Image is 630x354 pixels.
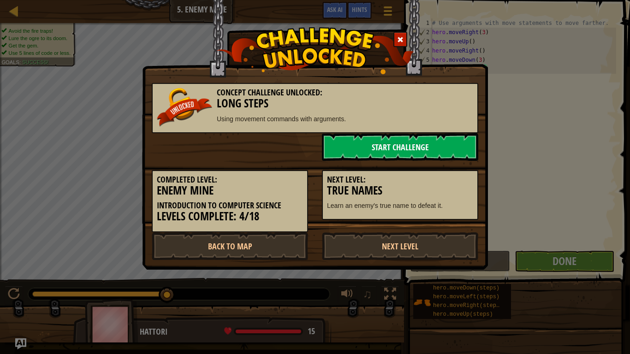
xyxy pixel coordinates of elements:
h3: Enemy Mine [157,184,303,197]
h5: Introduction to Computer Science [157,201,303,210]
h5: Completed Level: [157,175,303,184]
span: Concept Challenge Unlocked: [217,87,322,98]
img: challenge_unlocked.png [216,27,414,74]
h3: True Names [327,184,473,197]
h3: Long Steps [157,97,473,110]
p: Using movement commands with arguments. [157,114,473,124]
p: Learn an enemy's true name to defeat it. [327,201,473,210]
a: Back to Map [152,232,308,260]
img: unlocked_banner.png [157,88,212,127]
h5: Next Level: [327,175,473,184]
a: Start Challenge [322,133,478,161]
h3: Levels Complete: 4/18 [157,210,303,223]
a: Next Level [322,232,478,260]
